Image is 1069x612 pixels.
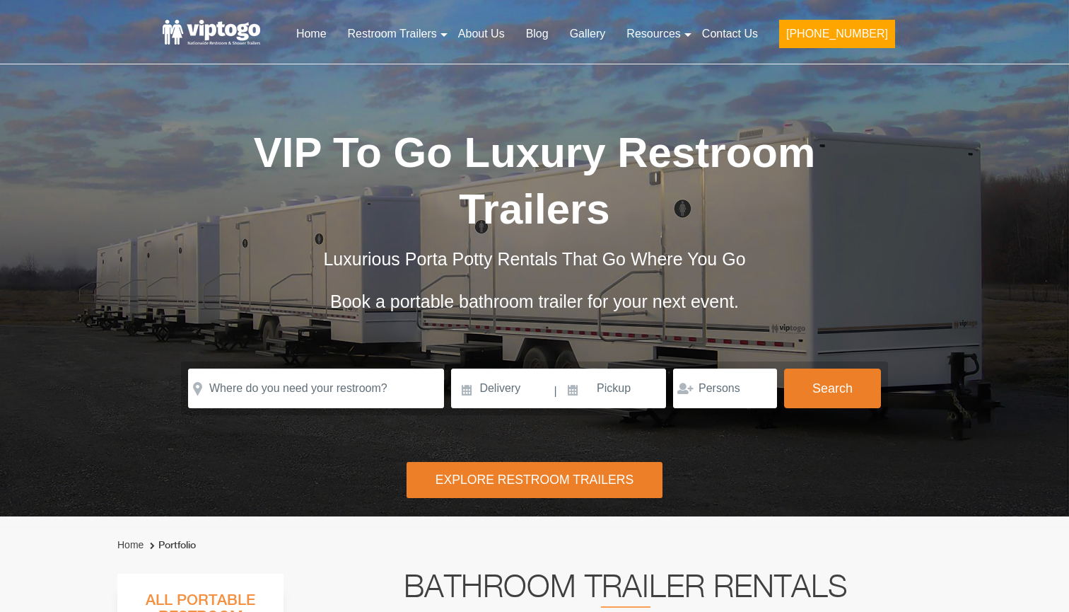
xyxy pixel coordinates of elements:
[559,18,617,50] a: Gallery
[784,369,881,408] button: Search
[779,20,895,48] button: [PHONE_NUMBER]
[117,539,144,550] a: Home
[407,462,663,498] div: Explore Restroom Trailers
[616,18,691,50] a: Resources
[303,574,949,608] h2: Bathroom Trailer Rentals
[254,129,816,233] span: VIP To Go Luxury Restroom Trailers
[146,537,196,554] li: Portfolio
[188,369,444,408] input: Where do you need your restroom?
[673,369,777,408] input: Persons
[515,18,559,50] a: Blog
[451,369,552,408] input: Delivery
[286,18,337,50] a: Home
[323,249,745,269] span: Luxurious Porta Potty Rentals That Go Where You Go
[1012,555,1069,612] button: Live Chat
[330,291,739,311] span: Book a portable bathroom trailer for your next event.
[448,18,515,50] a: About Us
[691,18,769,50] a: Contact Us
[769,18,906,57] a: [PHONE_NUMBER]
[559,369,666,408] input: Pickup
[337,18,448,50] a: Restroom Trailers
[554,369,557,414] span: |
